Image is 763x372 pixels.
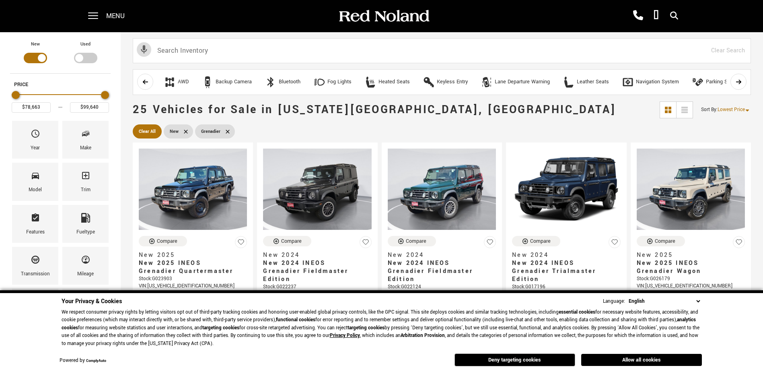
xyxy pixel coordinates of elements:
[730,74,747,90] button: scroll right
[260,74,305,91] button: BluetoothBluetooth
[281,238,302,245] div: Compare
[401,332,445,339] strong: Arbitration Provision
[62,163,109,200] div: TrimTrim
[581,354,702,366] button: Allow all cookies
[197,74,256,91] button: Backup CameraBackup Camera
[481,76,493,88] div: Lane Departure Warning
[202,76,214,88] div: Backup Camera
[81,127,90,144] span: Make
[31,253,40,270] span: Transmission
[558,74,613,91] button: Leather SeatsLeather Seats
[139,251,247,275] a: New 2025New 2025 INEOS Grenadier Quartermaster
[263,259,365,283] span: New 2024 INEOS Grenadier Fieldmaster Edition
[12,289,58,327] div: EngineEngine
[133,102,616,118] span: 25 Vehicles for Sale in [US_STATE][GEOGRAPHIC_DATA], [GEOGRAPHIC_DATA]
[637,259,739,275] span: New 2025 INEOS Grenadier Wagon
[12,121,58,159] div: YearYear
[76,228,95,237] div: Fueltype
[81,169,90,186] span: Trim
[62,289,109,327] div: ColorColor
[530,238,551,245] div: Compare
[637,275,745,283] div: Stock : G026179
[263,149,371,230] img: 2024 INEOS Grenadier Fieldmaster Edition
[577,79,609,86] div: Leather Seats
[62,205,109,243] div: FueltypeFueltype
[159,74,193,91] button: AWDAWD
[62,316,696,331] strong: analytics cookies
[139,236,187,246] button: Compare Vehicle
[512,259,614,283] span: New 2024 INEOS Grenadier Trialmaster Edition
[14,81,107,88] h5: Price
[12,102,51,113] input: Minimum
[31,169,40,186] span: Model
[655,238,675,245] div: Compare
[265,76,277,88] div: Bluetooth
[406,238,426,245] div: Compare
[313,76,325,88] div: Fog Lights
[70,102,109,113] input: Maximum
[263,283,371,291] div: Stock : G022237
[263,251,365,259] span: New 2024
[476,74,554,91] button: Lane Departure WarningLane Departure Warning
[12,247,58,285] div: TransmissionTransmission
[388,251,496,283] a: New 2024New 2024 INEOS Grenadier Fieldmaster Edition
[360,74,414,91] button: Heated SeatsHeated Seats
[164,76,176,88] div: AWD
[133,38,751,63] input: Search Inventory
[263,251,371,283] a: New 2024New 2024 INEOS Grenadier Fieldmaster Edition
[235,236,247,252] button: Save Vehicle
[101,91,109,99] div: Maximum Price
[437,79,468,86] div: Keyless Entry
[81,186,90,194] div: Trim
[62,297,122,306] span: Your Privacy & Cookies
[80,40,90,48] label: Used
[31,127,40,144] span: Year
[139,275,247,283] div: Stock : G023903
[484,236,496,252] button: Save Vehicle
[309,74,356,91] button: Fog LightsFog Lights
[178,79,189,86] div: AWD
[137,74,153,90] button: scroll left
[201,126,220,136] span: Grenadier
[62,308,702,348] p: We respect consumer privacy rights by letting visitors opt out of third-party tracking cookies an...
[276,316,315,323] strong: functional cookies
[12,91,20,99] div: Minimum Price
[378,79,410,86] div: Heated Seats
[139,126,156,136] span: Clear All
[62,247,109,285] div: MileageMileage
[701,106,718,113] span: Sort By :
[21,270,50,279] div: Transmission
[423,76,435,88] div: Keyless Entry
[139,283,247,290] div: VIN: [US_VEHICLE_IDENTIFICATION_NUMBER]
[137,42,151,57] svg: Click to toggle on voice search
[495,79,550,86] div: Lane Departure Warning
[60,358,106,364] div: Powered by
[512,236,560,246] button: Compare Vehicle
[559,309,595,316] strong: essential cookies
[26,228,45,237] div: Features
[327,79,352,86] div: Fog Lights
[139,251,241,259] span: New 2025
[202,324,239,331] strong: targeting cookies
[617,74,683,91] button: Navigation SystemNavigation System
[512,283,620,291] div: Stock : G017196
[31,144,40,153] div: Year
[418,74,472,91] button: Keyless EntryKeyless Entry
[388,259,490,283] span: New 2024 INEOS Grenadier Fieldmaster Edition
[31,211,40,228] span: Features
[81,211,90,228] span: Fueltype
[29,186,42,194] div: Model
[718,106,745,113] span: Lowest Price
[627,297,702,306] select: Language Select
[455,353,575,366] button: Deny targeting cookies
[692,76,704,88] div: Parking Sensors / Assist
[637,236,685,246] button: Compare Vehicle
[563,76,575,88] div: Leather Seats
[330,332,360,339] a: Privacy Policy
[637,251,739,259] span: New 2025
[263,236,311,246] button: Compare Vehicle
[10,40,111,73] div: Filter by Vehicle Type
[603,299,625,304] div: Language:
[512,149,620,230] img: 2024 INEOS Grenadier Trialmaster Edition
